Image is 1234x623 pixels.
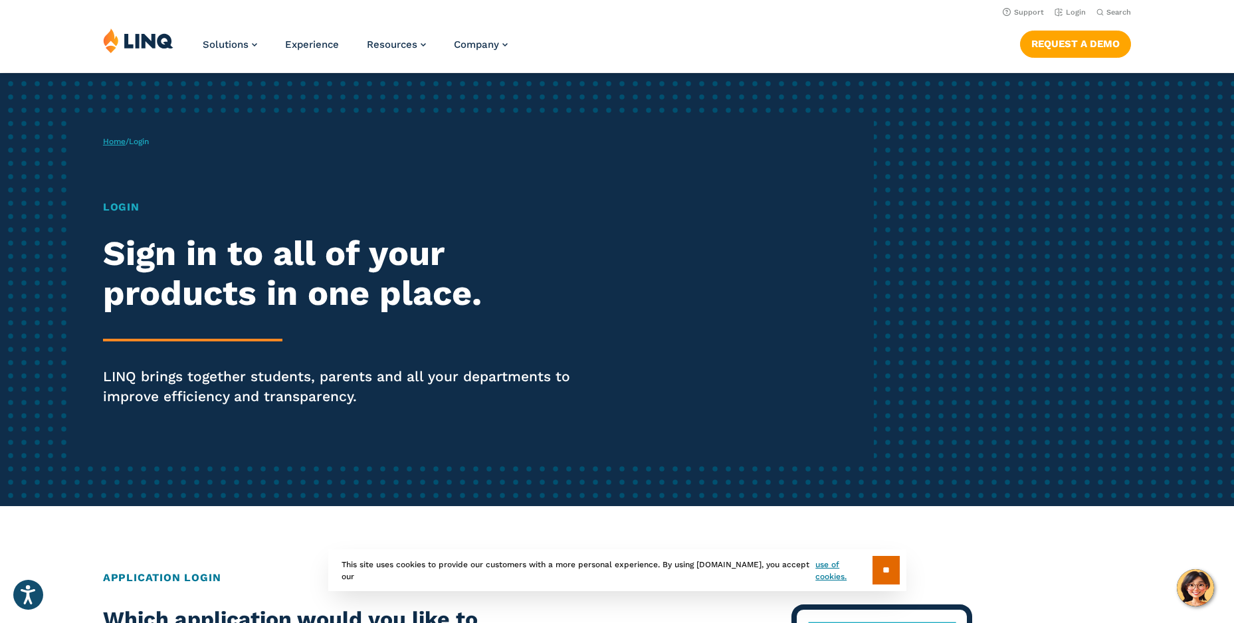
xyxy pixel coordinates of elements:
[1003,8,1044,17] a: Support
[203,39,257,50] a: Solutions
[367,39,426,50] a: Resources
[328,549,906,591] div: This site uses cookies to provide our customers with a more personal experience. By using [DOMAIN...
[454,39,499,50] span: Company
[203,28,508,72] nav: Primary Navigation
[1106,8,1131,17] span: Search
[1055,8,1086,17] a: Login
[129,137,149,146] span: Login
[1020,31,1131,57] a: Request a Demo
[1177,569,1214,606] button: Hello, have a question? Let’s chat.
[103,137,126,146] a: Home
[367,39,417,50] span: Resources
[103,570,1131,586] h2: Application Login
[103,28,173,53] img: LINQ | K‑12 Software
[103,234,578,313] h2: Sign in to all of your products in one place.
[103,137,149,146] span: /
[203,39,249,50] span: Solutions
[103,199,578,215] h1: Login
[454,39,508,50] a: Company
[815,559,872,582] a: use of cookies.
[1096,7,1131,17] button: Open Search Bar
[285,39,339,50] a: Experience
[103,367,578,406] p: LINQ brings together students, parents and all your departments to improve efficiency and transpa...
[1020,28,1131,57] nav: Button Navigation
